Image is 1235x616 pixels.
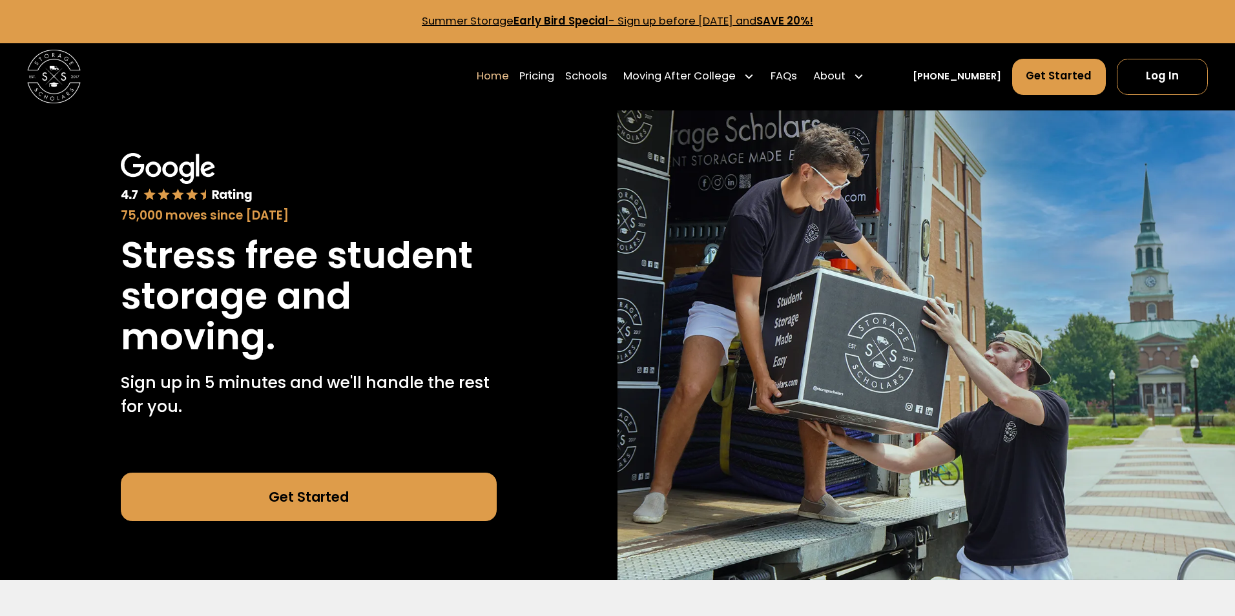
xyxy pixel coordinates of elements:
img: Google 4.7 star rating [121,153,253,203]
h1: Stress free student storage and moving. [121,235,497,357]
div: Moving After College [623,68,736,85]
p: Sign up in 5 minutes and we'll handle the rest for you. [121,371,497,419]
a: Pricing [519,58,554,96]
div: About [813,68,846,85]
a: Home [477,58,509,96]
strong: Early Bird Special [514,14,608,28]
a: Schools [565,58,607,96]
a: Log In [1117,59,1209,95]
a: Get Started [1012,59,1106,95]
a: Get Started [121,473,497,521]
div: 75,000 moves since [DATE] [121,207,497,225]
a: FAQs [771,58,797,96]
img: Storage Scholars main logo [27,50,81,103]
a: Summer StorageEarly Bird Special- Sign up before [DATE] andSAVE 20%! [422,14,813,28]
a: [PHONE_NUMBER] [913,70,1001,84]
strong: SAVE 20%! [756,14,813,28]
img: Storage Scholars makes moving and storage easy. [617,110,1235,580]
